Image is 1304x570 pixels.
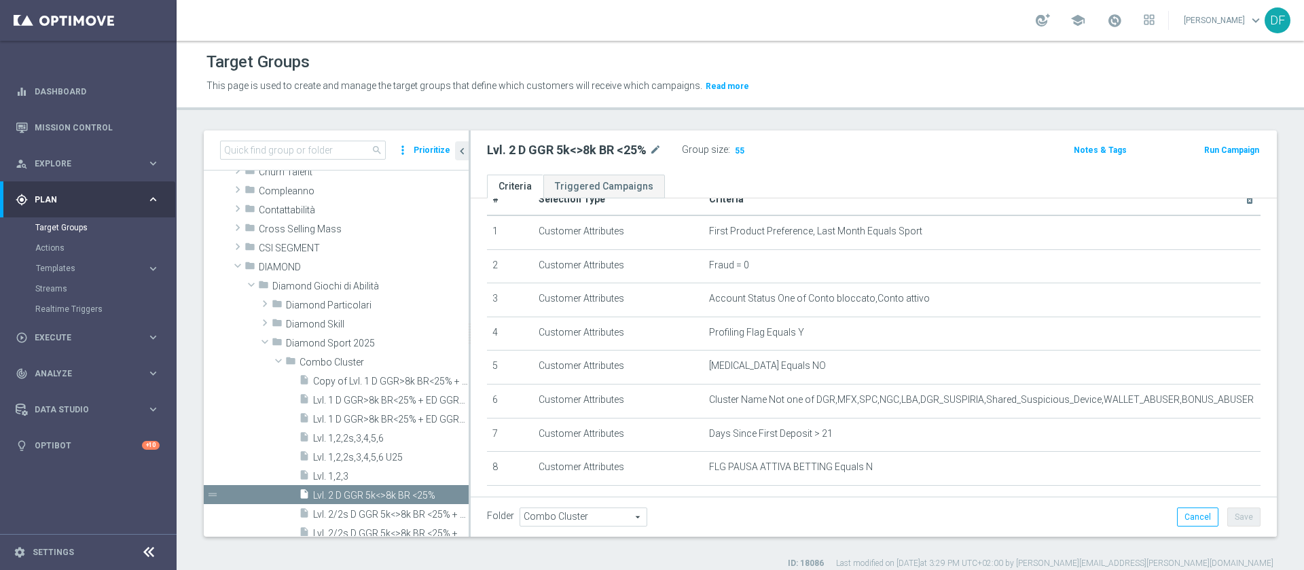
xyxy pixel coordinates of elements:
i: folder [244,241,255,257]
i: insert_drive_file [299,412,310,428]
td: Customer Attributes [533,418,704,452]
div: Optibot [16,427,160,463]
i: lightbulb [16,440,28,452]
button: Templates keyboard_arrow_right [35,263,160,274]
i: insert_drive_file [299,527,310,542]
span: Plan [35,196,147,204]
span: Monetary Satisfaction Index, Last Month < 100% [709,495,913,507]
span: Data Studio [35,406,147,414]
i: mode_edit [649,142,662,158]
button: track_changes Analyze keyboard_arrow_right [15,368,160,379]
span: Days Since First Deposit > 21 [709,428,833,440]
span: Lvl. 2/2s D GGR 5k&lt;&gt;8k BR &lt;25% &#x2B; ED GGR 1,5k&lt;&gt;3k BR&lt;20% U25 [313,528,469,539]
i: folder [244,184,255,200]
span: FLG PAUSA ATTIVA BETTING Equals N [709,461,873,473]
a: Dashboard [35,73,160,109]
div: Plan [16,194,147,206]
span: Lvl. 1 D GGR&gt;8k BR&lt;25% &#x2B; ED GGR&gt;3k BR&lt;20% U25 [313,414,469,425]
i: track_changes [16,368,28,380]
button: Mission Control [15,122,160,133]
span: Account Status One of Conto bloccato,Conto attivo [709,293,930,304]
div: Analyze [16,368,147,380]
td: Customer Attributes [533,317,704,351]
button: play_circle_outline Execute keyboard_arrow_right [15,332,160,343]
label: Group size [682,144,728,156]
div: gps_fixed Plan keyboard_arrow_right [15,194,160,205]
i: folder [244,222,255,238]
span: Lvl. 1,2,3 [313,471,469,482]
div: Data Studio [16,404,147,416]
span: CSI SEGMENT [259,243,469,254]
span: Contattabilit&#xE0; [259,204,469,216]
i: insert_drive_file [299,393,310,409]
span: Lvl. 2 D GGR 5k&lt;&gt;8k BR &lt;25% [313,490,469,501]
div: Realtime Triggers [35,299,175,319]
label: Last modified on [DATE] at 3:29 PM UTC+02:00 by [PERSON_NAME][EMAIL_ADDRESS][PERSON_NAME][DOMAIN_... [836,558,1273,569]
label: ID: 18086 [788,558,824,569]
span: Cluster Name Not one of DGR,MFX,SPC,NGC,LBA,DGR_SUSPIRIA,Shared_Suspicious_Device,WALLET_ABUSER,B... [709,394,1254,406]
span: Diamond Sport 2025 [286,338,469,349]
td: Customer Attributes [533,249,704,283]
div: Target Groups [35,217,175,238]
h1: Target Groups [206,52,310,72]
td: 1 [487,215,533,249]
i: keyboard_arrow_right [147,157,160,170]
div: Data Studio keyboard_arrow_right [15,404,160,415]
td: 2 [487,249,533,283]
i: folder [244,165,255,181]
div: Dashboard [16,73,160,109]
span: Criteria [709,194,744,204]
div: Explore [16,158,147,170]
input: Quick find group or folder [220,141,386,160]
i: insert_drive_file [299,450,310,466]
i: keyboard_arrow_right [147,367,160,380]
button: Read more [704,79,750,94]
button: Notes & Tags [1072,143,1128,158]
td: Customer Attributes [533,452,704,486]
span: search [372,145,382,156]
i: insert_drive_file [299,431,310,447]
i: equalizer [16,86,28,98]
i: folder [244,260,255,276]
td: 9 [487,485,533,519]
span: Lvl. 1 D GGR&gt;8k BR&lt;25% &#x2B; ED GGR&gt;3k BR&lt;20% [313,395,469,406]
td: Customer Attributes [533,283,704,317]
button: equalizer Dashboard [15,86,160,97]
a: Realtime Triggers [35,304,141,315]
button: chevron_left [455,141,469,160]
button: Save [1227,507,1261,527]
span: Copy of Lvl. 1 D GGR&gt;8k BR&lt;25% &#x2B; ED GGR&gt;3k BR&lt;20% [313,376,469,387]
td: Customer Attributes [533,485,704,519]
span: Analyze [35,370,147,378]
a: Triggered Campaigns [543,175,665,198]
div: Templates [36,264,147,272]
div: DF [1265,7,1290,33]
span: 55 [733,145,746,158]
a: Settings [33,548,74,556]
a: Target Groups [35,222,141,233]
td: 7 [487,418,533,452]
td: 6 [487,384,533,418]
span: Diamond Skill [286,319,469,330]
i: keyboard_arrow_right [147,262,160,275]
a: Streams [35,283,141,294]
span: school [1070,13,1085,28]
i: folder [272,336,283,352]
div: Streams [35,279,175,299]
i: settings [14,546,26,558]
span: Lvl. 1,2,2s,3,4,5,6 U25 [313,452,469,463]
label: Folder [487,510,514,522]
span: Compleanno [259,185,469,197]
i: insert_drive_file [299,374,310,390]
h2: Lvl. 2 D GGR 5k<>8k BR <25% [487,142,647,158]
td: Customer Attributes [533,351,704,385]
td: 3 [487,283,533,317]
span: DIAMOND [259,262,469,273]
span: keyboard_arrow_down [1248,13,1263,28]
i: insert_drive_file [299,507,310,523]
i: insert_drive_file [299,488,310,504]
span: Diamond Giochi di Abilit&#xE0; [272,281,469,292]
td: 8 [487,452,533,486]
span: Lvl. 1,2,2s,3,4,5,6 [313,433,469,444]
